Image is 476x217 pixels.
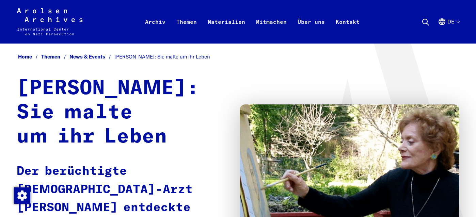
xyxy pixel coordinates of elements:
a: Kontakt [330,16,365,44]
nav: Primär [140,8,365,35]
a: Mitmachen [251,16,292,44]
a: News & Events [69,53,114,60]
nav: Breadcrumb [17,52,459,62]
button: Deutsch, Sprachauswahl [438,18,459,42]
h1: [PERSON_NAME]: Sie malte um ihr Leben [17,77,226,149]
span: [PERSON_NAME]: Sie malte um ihr Leben [114,53,210,60]
a: Archiv [140,16,171,44]
a: Themen [41,53,69,60]
a: Home [18,53,41,60]
a: Themen [171,16,202,44]
a: Über uns [292,16,330,44]
img: Zustimmung ändern [14,187,30,204]
a: Materialien [202,16,251,44]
